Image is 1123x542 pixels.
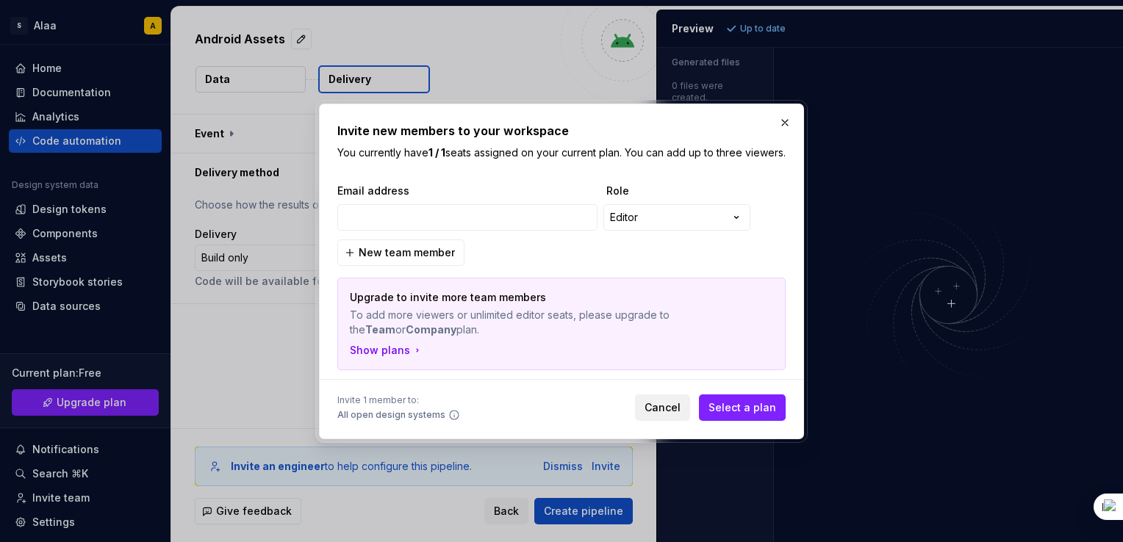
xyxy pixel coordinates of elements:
[428,146,445,159] b: 1 / 1
[645,400,681,415] span: Cancel
[350,343,423,358] button: Show plans
[350,308,670,337] p: To add more viewers or unlimited editor seats, please upgrade to the or plan.
[337,145,786,160] p: You currently have seats assigned on your current plan. You can add up to three viewers.
[606,184,753,198] span: Role
[337,239,464,266] button: New team member
[350,290,670,305] p: Upgrade to invite more team members
[708,400,776,415] span: Select a plan
[337,394,460,406] span: Invite 1 member to:
[337,122,786,140] h2: Invite new members to your workspace
[635,394,690,421] button: Cancel
[406,323,456,336] strong: Company
[337,184,600,198] span: Email address
[699,394,786,421] button: Select a plan
[337,409,445,421] span: All open design systems
[365,323,395,336] strong: Team
[359,245,455,260] span: New team member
